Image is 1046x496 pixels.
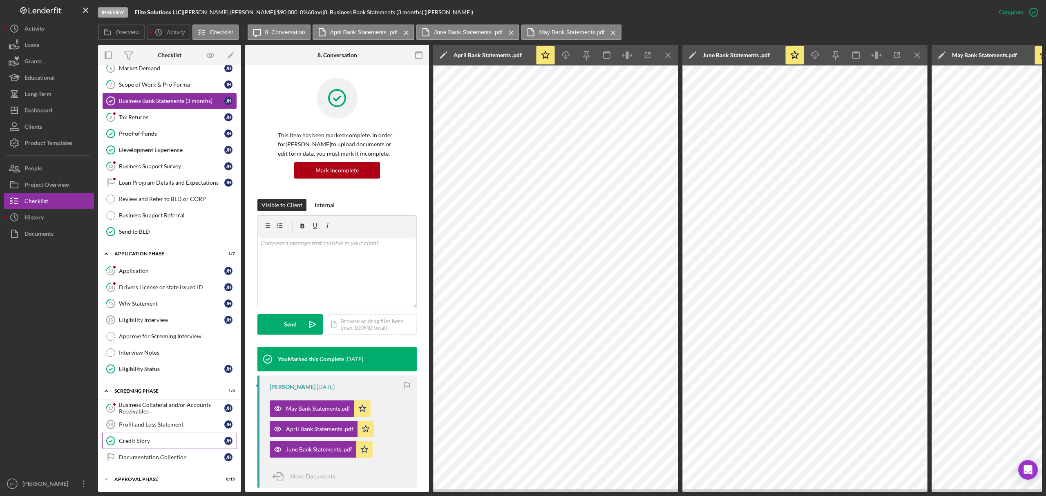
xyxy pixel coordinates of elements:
a: Review and Refer to BLD or CORP [102,191,237,207]
a: Business Bank Statements (3 months)JH [102,93,237,109]
button: Complete [991,4,1042,20]
a: Loan Program Details and ExpectationsJH [102,174,237,191]
button: April Bank Statements .pdf [270,421,374,437]
span: Move Documents [290,473,335,480]
button: Activity [147,25,190,40]
a: Dashboard [4,102,94,118]
div: Drivers License or state issued ID [119,284,224,290]
div: June Bank Statements .pdf [703,52,770,58]
label: April Bank Statements .pdf [330,29,398,36]
div: Documents [25,226,54,244]
label: 8. Conversation [265,29,305,36]
div: J H [224,162,232,170]
a: Documents [4,226,94,242]
text: LS [10,482,15,486]
label: June Bank Statements .pdf [434,29,503,36]
time: 2025-08-07 15:14 [345,356,363,362]
button: Internal [311,199,339,211]
tspan: 9 [110,114,112,120]
div: Grants [25,53,42,71]
div: Checklist [25,193,48,211]
tspan: 16 [108,317,113,322]
button: Project Overview [4,177,94,193]
button: Product Templates [4,135,94,151]
div: J H [224,453,232,461]
div: May Bank Statements.pdf [286,405,350,412]
div: Application [119,268,224,274]
div: May Bank Statements.pdf [952,52,1017,58]
div: 1 / 4 [220,389,235,393]
a: Long-Term [4,86,94,102]
div: Product Templates [25,135,72,153]
div: J H [224,299,232,308]
div: J H [224,404,232,412]
div: Project Overview [25,177,69,195]
div: Loan Program Details and Expectations [119,179,224,186]
div: [PERSON_NAME] [PERSON_NAME] | [183,9,277,16]
div: J H [224,146,232,154]
div: J H [224,365,232,373]
div: Clients [25,118,42,137]
div: Complete [999,4,1024,20]
button: Mark Incomplete [294,162,380,179]
div: Proof of Funds [119,130,224,137]
a: 6Market DemandJH [102,60,237,76]
div: Send [284,314,297,335]
div: J H [224,316,232,324]
label: Activity [167,29,185,36]
button: History [4,209,94,226]
div: Documentation Collection [119,454,224,460]
div: 0 / 15 [220,477,235,482]
div: 1 / 7 [220,251,235,256]
p: This item has been marked complete. In order for [PERSON_NAME] to upload documents or edit form d... [278,131,396,158]
button: June Bank Statements .pdf [270,441,373,458]
button: Overview [98,25,145,40]
div: Scope of Work & Pro Forma [119,81,224,88]
div: Screening Phase [114,389,215,393]
div: 0 % [300,9,308,16]
button: May Bank Statements.pdf [521,25,621,40]
a: Interview Notes [102,344,237,361]
div: Internal [315,199,335,211]
div: J H [224,420,232,429]
label: Checklist [210,29,233,36]
div: Long-Term [25,86,51,104]
div: Loans [25,37,39,55]
div: Business Support Referral [119,212,237,219]
div: [PERSON_NAME] [20,476,74,494]
div: J H [224,437,232,445]
div: Mark Incomplete [315,162,359,179]
a: Proof of FundsJH [102,125,237,142]
time: 2025-07-31 16:47 [317,384,335,390]
div: Eligibility Interview [119,317,224,323]
div: Tax Returns [119,114,224,121]
div: Why Statement [119,300,224,307]
div: J H [224,64,232,72]
div: April Bank Statements .pdf [454,52,522,58]
a: 18Profit and Loss StatementJH [102,416,237,433]
div: 60 mo [308,9,322,16]
a: 9Tax ReturnsJH [102,109,237,125]
a: 17Business Collateral and/or Accounts ReceivablesJH [102,400,237,416]
button: June Bank Statements .pdf [416,25,519,40]
a: 13ApplicationJH [102,263,237,279]
div: June Bank Statements .pdf [286,446,352,453]
tspan: 17 [108,405,114,411]
button: Clients [4,118,94,135]
div: Approve for Screening Interview [119,333,237,340]
div: 8. Conversation [317,52,357,58]
div: J H [224,130,232,138]
a: Loans [4,37,94,53]
button: Checklist [192,25,239,40]
a: 7Scope of Work & Pro FormaJH [102,76,237,93]
div: Activity [25,20,45,39]
div: April Bank Statements .pdf [286,426,353,432]
div: Profit and Loss Statement [119,421,224,428]
tspan: 13 [108,268,113,273]
div: | [134,9,183,16]
button: People [4,160,94,177]
div: Business Support Survey [119,163,224,170]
